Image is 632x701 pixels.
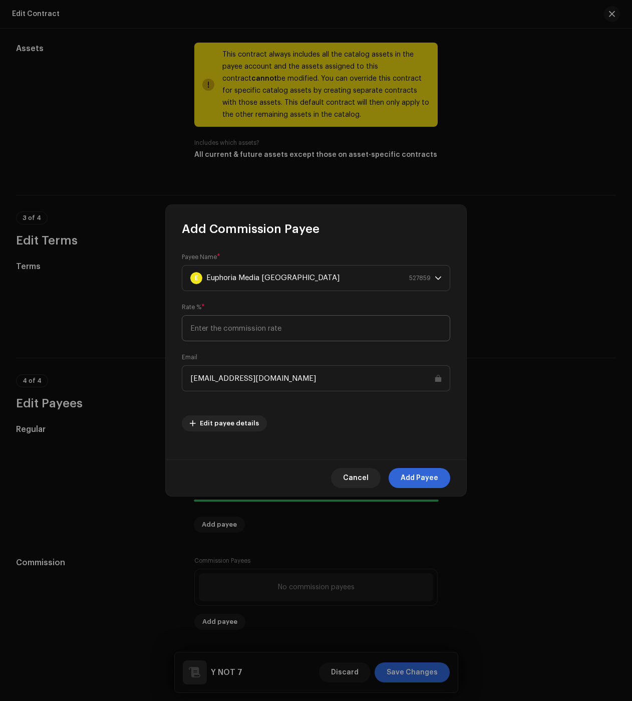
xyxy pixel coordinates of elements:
[182,353,197,361] label: Email
[190,266,435,291] span: Euphoria Media Thailand
[182,303,205,311] label: Rate %
[200,413,259,433] span: Edit payee details
[190,272,202,284] div: E
[409,266,431,291] div: 527859
[206,266,340,291] div: Euphoria Media [GEOGRAPHIC_DATA]
[182,221,320,237] span: Add Commission Payee
[182,253,220,261] label: Payee Name
[182,315,450,341] input: Enter the commission rate
[389,468,450,488] button: Add Payee
[331,468,381,488] button: Cancel
[435,266,442,291] div: dropdown trigger
[343,468,369,488] span: Cancel
[182,415,267,431] button: Edit payee details
[401,468,438,488] span: Add Payee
